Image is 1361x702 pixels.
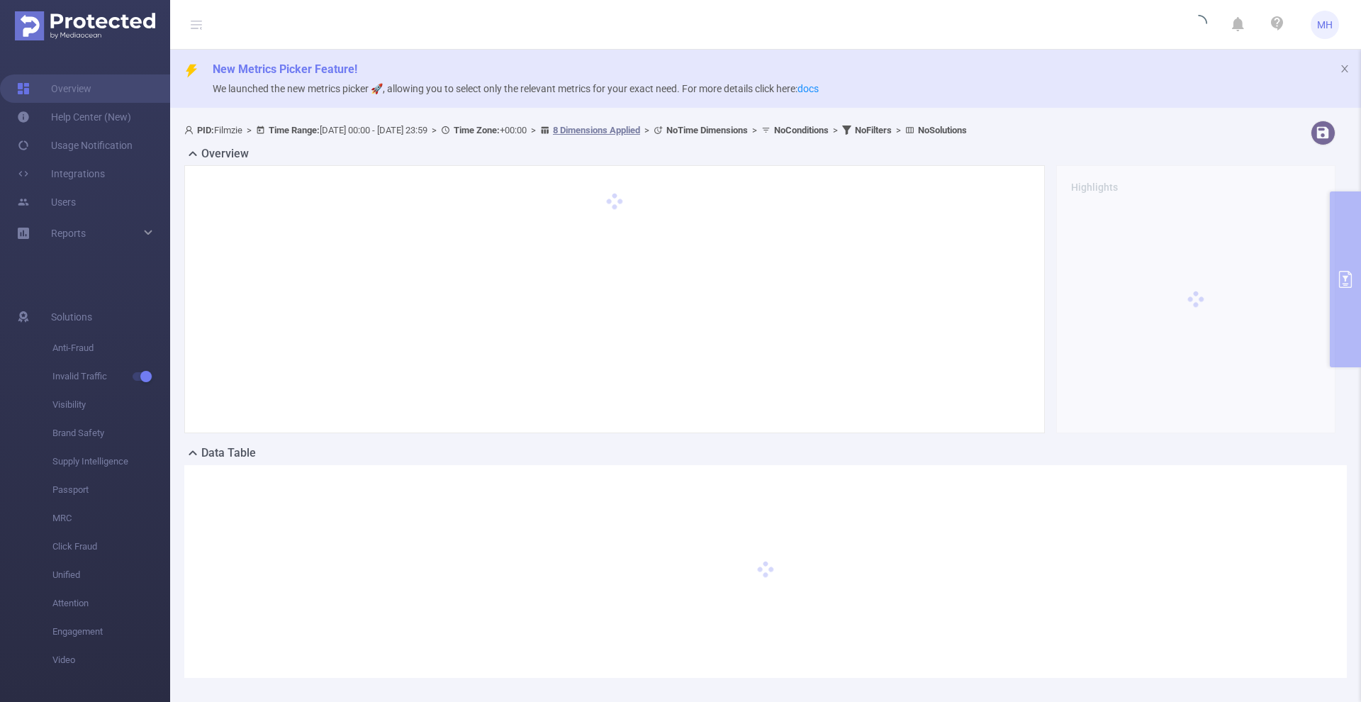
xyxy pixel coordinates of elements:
span: Passport [52,476,170,504]
h2: Data Table [201,445,256,462]
b: PID: [197,125,214,135]
span: MRC [52,504,170,533]
span: > [748,125,761,135]
span: New Metrics Picker Feature! [213,62,357,76]
button: icon: close [1340,61,1350,77]
span: Click Fraud [52,533,170,561]
u: 8 Dimensions Applied [553,125,640,135]
i: icon: close [1340,64,1350,74]
span: Attention [52,589,170,618]
span: Unified [52,561,170,589]
b: No Conditions [774,125,829,135]
span: Solutions [51,303,92,331]
b: No Solutions [918,125,967,135]
span: > [640,125,654,135]
a: docs [797,83,819,94]
span: Visibility [52,391,170,419]
span: Anti-Fraud [52,334,170,362]
span: We launched the new metrics picker 🚀, allowing you to select only the relevant metrics for your e... [213,83,819,94]
a: Reports [51,219,86,247]
h2: Overview [201,145,249,162]
span: Invalid Traffic [52,362,170,391]
span: Engagement [52,618,170,646]
b: Time Zone: [454,125,500,135]
b: No Filters [855,125,892,135]
i: icon: thunderbolt [184,64,198,78]
a: Overview [17,74,91,103]
span: MH [1317,11,1333,39]
span: Brand Safety [52,419,170,447]
b: Time Range: [269,125,320,135]
span: > [527,125,540,135]
a: Usage Notification [17,131,133,160]
span: Filmzie [DATE] 00:00 - [DATE] 23:59 +00:00 [184,125,967,135]
span: Reports [51,228,86,239]
span: > [427,125,441,135]
span: > [829,125,842,135]
img: Protected Media [15,11,155,40]
span: > [242,125,256,135]
a: Integrations [17,160,105,188]
span: > [892,125,905,135]
b: No Time Dimensions [666,125,748,135]
a: Users [17,188,76,216]
i: icon: loading [1190,15,1207,35]
a: Help Center (New) [17,103,131,131]
i: icon: user [184,126,197,135]
span: Video [52,646,170,674]
span: Supply Intelligence [52,447,170,476]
